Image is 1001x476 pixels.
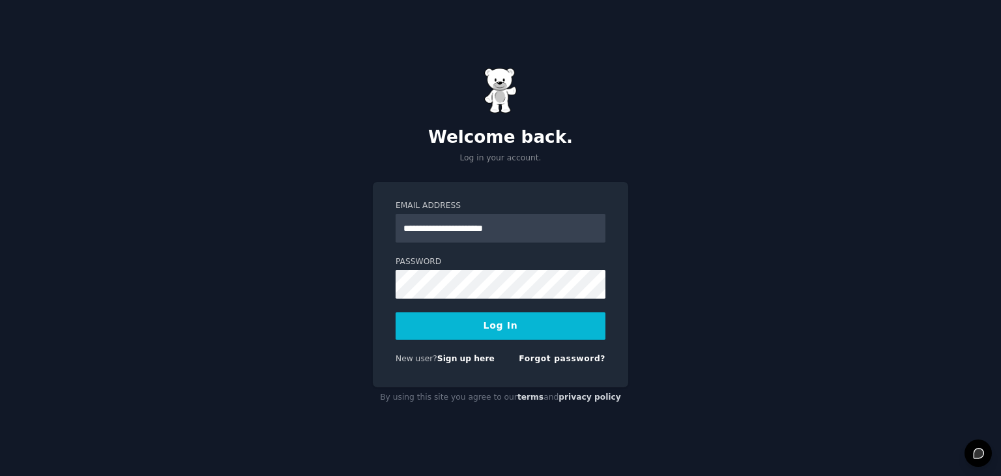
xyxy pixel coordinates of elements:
img: Gummy Bear [484,68,517,113]
a: terms [517,393,544,402]
button: Log In [396,312,605,340]
label: Password [396,256,605,268]
p: Log in your account. [373,153,628,164]
div: By using this site you agree to our and [373,387,628,408]
a: privacy policy [559,393,621,402]
label: Email Address [396,200,605,212]
a: Sign up here [437,354,495,363]
a: Forgot password? [519,354,605,363]
h2: Welcome back. [373,127,628,148]
span: New user? [396,354,437,363]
